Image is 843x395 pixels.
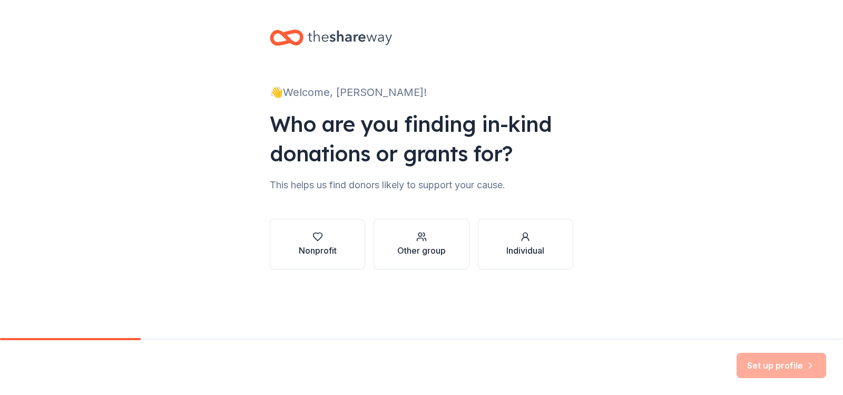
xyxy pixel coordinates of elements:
div: This helps us find donors likely to support your cause. [270,177,573,194]
div: Who are you finding in-kind donations or grants for? [270,109,573,168]
div: 👋 Welcome, [PERSON_NAME]! [270,84,573,101]
button: Nonprofit [270,219,365,269]
div: Individual [506,244,544,257]
button: Other group [374,219,469,269]
div: Other group [397,244,446,257]
div: Nonprofit [299,244,337,257]
button: Individual [478,219,573,269]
